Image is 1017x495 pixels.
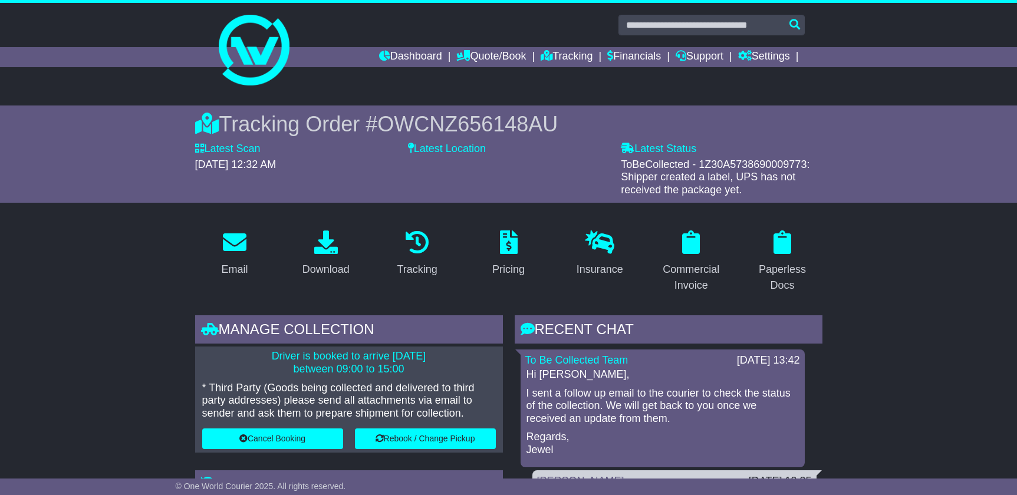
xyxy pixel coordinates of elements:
label: Latest Scan [195,143,261,156]
div: Email [221,262,248,278]
p: Driver is booked to arrive [DATE] between 09:00 to 15:00 [202,350,496,375]
span: ToBeCollected - 1Z30A5738690009773: Shipper created a label, UPS has not received the package yet. [621,159,809,196]
a: Dashboard [379,47,442,67]
div: Commercial Invoice [659,262,723,293]
span: [DATE] 12:32 AM [195,159,277,170]
a: Commercial Invoice [651,226,731,298]
div: Insurance [577,262,623,278]
p: Regards, Jewel [526,431,799,456]
a: Tracking [389,226,445,282]
span: © One World Courier 2025. All rights reserved. [176,481,346,491]
a: [PERSON_NAME] [537,475,624,487]
a: Quote/Book [456,47,526,67]
label: Latest Status [621,143,696,156]
div: Manage collection [195,315,503,347]
div: [DATE] 13:35 [749,475,812,488]
label: Latest Location [408,143,486,156]
a: To Be Collected Team [525,354,628,366]
div: Paperless Docs [751,262,815,293]
div: Pricing [492,262,525,278]
div: RECENT CHAT [515,315,822,347]
button: Rebook / Change Pickup [355,428,496,449]
a: Paperless Docs [743,226,822,298]
button: Cancel Booking [202,428,343,449]
a: Support [676,47,723,67]
a: Settings [738,47,790,67]
div: Tracking [397,262,437,278]
a: Insurance [569,226,631,282]
a: Tracking [541,47,593,67]
div: [DATE] 13:42 [737,354,800,367]
p: Hi [PERSON_NAME], [526,368,799,381]
a: Email [213,226,255,282]
a: Download [295,226,357,282]
span: OWCNZ656148AU [377,112,558,136]
a: Financials [607,47,661,67]
div: Tracking Order # [195,111,822,137]
a: Pricing [485,226,532,282]
p: I sent a follow up email to the courier to check the status of the collection. We will get back t... [526,387,799,425]
div: Download [302,262,350,278]
p: * Third Party (Goods being collected and delivered to third party addresses) please send all atta... [202,382,496,420]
